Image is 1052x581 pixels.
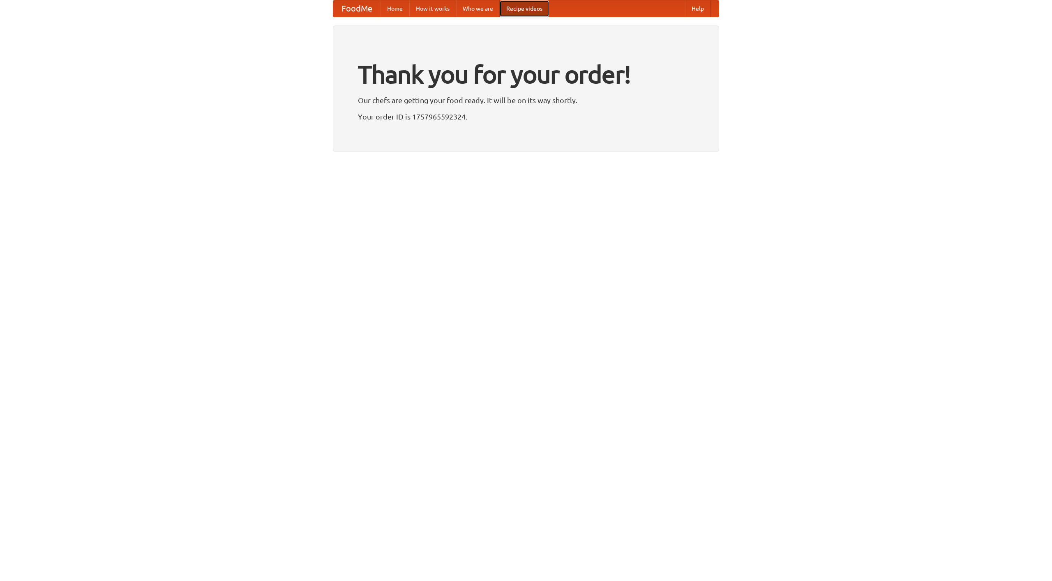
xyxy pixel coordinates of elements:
h1: Thank you for your order! [358,55,694,94]
a: Who we are [456,0,500,17]
a: How it works [409,0,456,17]
a: Recipe videos [500,0,549,17]
p: Our chefs are getting your food ready. It will be on its way shortly. [358,94,694,106]
p: Your order ID is 1757965592324. [358,110,694,123]
a: Help [685,0,711,17]
a: FoodMe [333,0,381,17]
a: Home [381,0,409,17]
